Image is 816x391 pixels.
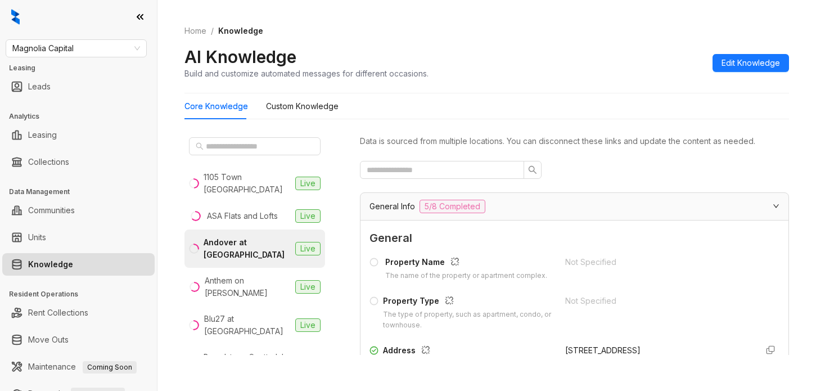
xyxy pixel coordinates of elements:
li: Units [2,226,155,249]
span: Live [295,242,321,255]
h2: AI Knowledge [184,46,296,68]
span: Edit Knowledge [722,57,780,69]
span: Live [295,209,321,223]
div: Address [383,344,552,359]
a: Rent Collections [28,302,88,324]
div: Property Name [385,256,547,271]
span: expanded [773,203,779,209]
li: Rent Collections [2,302,155,324]
li: Leasing [2,124,155,146]
li: / [211,25,214,37]
div: Not Specified [565,256,747,268]
a: Leasing [28,124,57,146]
li: Knowledge [2,253,155,276]
div: The name of the property or apartment complex. [385,271,547,281]
span: General Info [369,200,415,213]
div: Custom Knowledge [266,100,339,113]
span: Knowledge [218,26,263,35]
span: Live [295,280,321,294]
li: Maintenance [2,356,155,378]
div: Not Specified [565,295,747,307]
img: logo [11,9,20,25]
li: Leads [2,75,155,98]
li: Collections [2,151,155,173]
a: Collections [28,151,69,173]
a: Units [28,226,46,249]
div: Broadstone Scottsdale Quarter [204,351,291,376]
span: Magnolia Capital [12,40,140,57]
div: 1105 Town [GEOGRAPHIC_DATA] [204,171,291,196]
span: search [196,142,204,150]
div: [STREET_ADDRESS] [565,344,747,357]
h3: Leasing [9,63,157,73]
span: General [369,230,779,247]
span: Coming Soon [83,361,137,374]
div: General Info5/8 Completed [360,193,788,220]
h3: Resident Operations [9,289,157,299]
h3: Data Management [9,187,157,197]
div: Anthem on [PERSON_NAME] [205,275,291,299]
div: Property Type [383,295,552,309]
div: Blu27 at [GEOGRAPHIC_DATA] [204,313,291,338]
li: Communities [2,199,155,222]
button: Edit Knowledge [713,54,789,72]
a: Communities [28,199,75,222]
div: ASA Flats and Lofts [207,210,278,222]
a: Move Outs [28,329,69,351]
a: Knowledge [28,253,73,276]
a: Home [182,25,209,37]
div: Core Knowledge [184,100,248,113]
li: Move Outs [2,329,155,351]
h3: Analytics [9,111,157,122]
div: Build and customize automated messages for different occasions. [184,68,429,79]
div: The type of property, such as apartment, condo, or townhouse. [383,309,552,331]
span: search [528,165,537,174]
div: Data is sourced from multiple locations. You can disconnect these links and update the content as... [360,135,789,147]
span: 5/8 Completed [420,200,485,213]
a: Leads [28,75,51,98]
span: Live [295,177,321,190]
div: Andover at [GEOGRAPHIC_DATA] [204,236,291,261]
span: Live [295,318,321,332]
